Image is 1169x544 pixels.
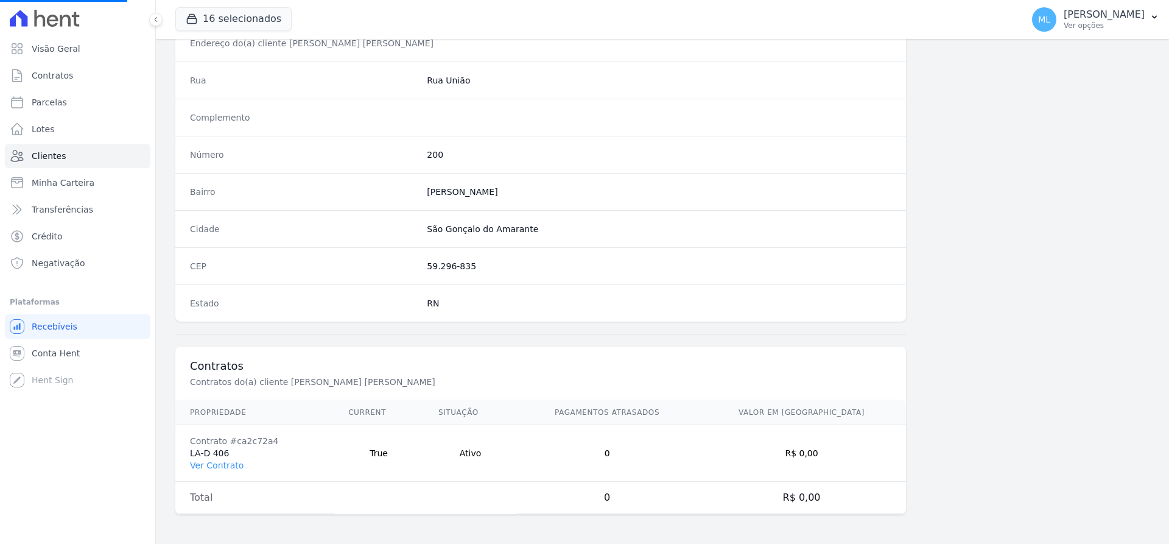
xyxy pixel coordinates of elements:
[427,149,891,161] dd: 200
[427,186,891,198] dd: [PERSON_NAME]
[32,230,63,242] span: Crédito
[697,400,906,425] th: Valor em [GEOGRAPHIC_DATA]
[32,203,93,216] span: Transferências
[190,260,417,272] dt: CEP
[190,74,417,87] dt: Rua
[175,400,334,425] th: Propriedade
[10,295,146,309] div: Plataformas
[1022,2,1169,37] button: ML [PERSON_NAME] Ver opções
[697,482,906,514] td: R$ 0,00
[32,123,55,135] span: Lotes
[427,260,891,272] dd: 59.296-835
[1064,9,1145,21] p: [PERSON_NAME]
[32,69,73,82] span: Contratos
[190,461,244,470] a: Ver Contrato
[5,63,150,88] a: Contratos
[5,171,150,195] a: Minha Carteira
[5,117,150,141] a: Lotes
[5,90,150,115] a: Parcelas
[190,297,417,309] dt: Estado
[697,425,906,482] td: R$ 0,00
[517,482,697,514] td: 0
[190,111,417,124] dt: Complemento
[190,186,417,198] dt: Bairro
[5,224,150,249] a: Crédito
[427,74,891,87] dd: Rua União
[5,197,150,222] a: Transferências
[32,43,80,55] span: Visão Geral
[190,376,599,388] p: Contratos do(a) cliente [PERSON_NAME] [PERSON_NAME]
[424,400,517,425] th: Situação
[190,223,417,235] dt: Cidade
[5,37,150,61] a: Visão Geral
[424,425,517,482] td: Ativo
[5,341,150,366] a: Conta Hent
[32,320,77,333] span: Recebíveis
[190,149,417,161] dt: Número
[32,96,67,108] span: Parcelas
[334,425,424,482] td: True
[427,223,891,235] dd: São Gonçalo do Amarante
[32,257,85,269] span: Negativação
[175,482,334,514] td: Total
[190,435,319,447] div: Contrato #ca2c72a4
[5,251,150,275] a: Negativação
[32,150,66,162] span: Clientes
[190,359,891,373] h3: Contratos
[175,425,334,482] td: LA-D 406
[5,314,150,339] a: Recebíveis
[32,347,80,359] span: Conta Hent
[190,37,599,49] p: Endereço do(a) cliente [PERSON_NAME] [PERSON_NAME]
[1038,15,1050,24] span: ML
[517,400,697,425] th: Pagamentos Atrasados
[32,177,94,189] span: Minha Carteira
[5,144,150,168] a: Clientes
[517,425,697,482] td: 0
[175,7,292,30] button: 16 selecionados
[427,297,891,309] dd: RN
[334,400,424,425] th: Current
[1064,21,1145,30] p: Ver opções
